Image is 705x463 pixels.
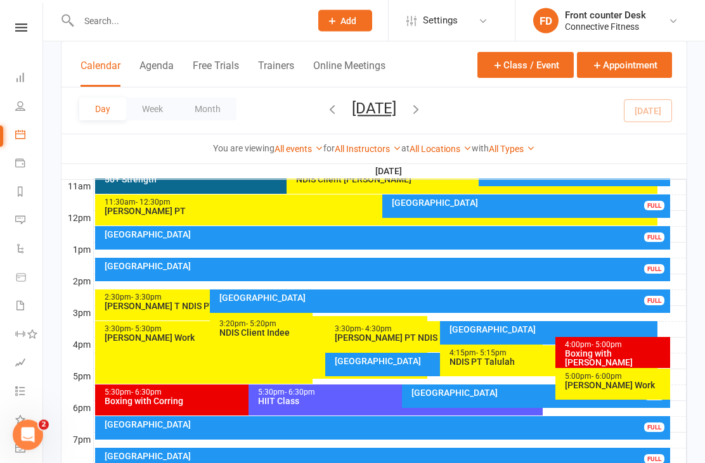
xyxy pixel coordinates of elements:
a: All events [275,144,323,154]
a: People [15,93,44,122]
span: - 5:20pm [246,320,276,329]
div: NDIS Client [PERSON_NAME] [295,175,655,184]
button: Trainers [258,60,294,87]
a: Dashboard [15,65,44,93]
a: Calendar [15,122,44,150]
div: [GEOGRAPHIC_DATA] [449,326,655,334]
div: [PERSON_NAME] T NDIS PT [104,302,310,311]
span: - 6:30pm [285,388,315,397]
button: Add [318,10,372,32]
a: All Types [489,144,535,154]
div: NDIS Client Indee [219,329,425,338]
button: Appointment [577,52,672,78]
div: 3:20pm [219,320,425,329]
span: Settings [423,6,458,35]
a: All Instructors [335,144,401,154]
span: Add [340,16,356,26]
div: 5:30pm [257,389,540,397]
th: 3pm [61,306,93,322]
th: 11am [61,179,93,195]
span: - 6:00pm [592,372,622,381]
div: FULL [644,423,664,433]
strong: with [472,143,489,153]
div: Boxing with [PERSON_NAME] [564,350,668,367]
button: Online Meetings [313,60,385,87]
div: HIIT Class [257,397,540,406]
a: All Locations [410,144,472,154]
button: Calendar [81,60,120,87]
div: Boxing with Corring [104,397,387,406]
div: 3:30pm [104,326,310,334]
div: [GEOGRAPHIC_DATA] [334,357,540,366]
a: Assessments [15,350,44,378]
div: [GEOGRAPHIC_DATA] [104,452,668,461]
th: [DATE] [93,163,687,179]
button: Class / Event [477,52,574,78]
div: [PERSON_NAME] PT [104,207,656,216]
strong: You are viewing [213,143,275,153]
div: 3:30pm [334,326,540,334]
span: - 5:15pm [476,349,507,358]
div: FULL [644,296,664,306]
button: Agenda [139,60,174,87]
span: - 12:30pm [136,198,171,207]
div: FULL [644,265,664,274]
div: [GEOGRAPHIC_DATA] [104,421,668,429]
div: FULL [644,201,664,211]
span: 2 [39,420,49,430]
th: 12pm [61,211,93,227]
div: NDIS PT Talulah [449,358,655,367]
button: Free Trials [193,60,239,87]
button: Day [79,98,126,120]
div: FULL [644,233,664,243]
th: 5pm [61,369,93,385]
div: 5:30pm [104,389,387,397]
div: [PERSON_NAME] Work [104,334,310,343]
span: - 6:30pm [131,388,162,397]
div: Front counter Desk [565,10,646,21]
div: [PERSON_NAME] PT NDIS [334,334,540,343]
span: - 4:30pm [361,325,392,334]
th: 1pm [61,243,93,258]
div: 4:00pm [564,341,668,350]
button: [DATE] [352,99,396,117]
span: - 3:30pm [131,293,162,302]
th: 2pm [61,274,93,290]
div: [GEOGRAPHIC_DATA] [219,294,668,303]
iframe: Intercom live chat [13,420,43,450]
a: What's New [15,407,44,435]
span: - 5:30pm [131,325,162,334]
div: 11:30am [104,199,656,207]
span: - 5:00pm [592,341,622,350]
strong: at [401,143,410,153]
div: [GEOGRAPHIC_DATA] [391,199,668,208]
a: Payments [15,150,44,179]
div: 4:15pm [449,350,655,358]
button: Month [179,98,236,120]
a: Reports [15,179,44,207]
input: Search... [75,12,302,30]
div: Connective Fitness [565,21,646,32]
div: [GEOGRAPHIC_DATA] [104,231,668,239]
button: Week [126,98,179,120]
div: [GEOGRAPHIC_DATA] [411,389,668,398]
th: 4pm [61,338,93,353]
a: Product Sales [15,264,44,293]
div: 5:00pm [564,373,668,381]
strong: for [323,143,335,153]
div: [PERSON_NAME] Work [564,381,668,390]
div: 50+ Strength [104,175,463,184]
div: 2:30pm [104,294,310,302]
div: FD [533,8,559,34]
div: [GEOGRAPHIC_DATA] [104,262,668,271]
th: 7pm [61,433,93,448]
th: 6pm [61,401,93,417]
